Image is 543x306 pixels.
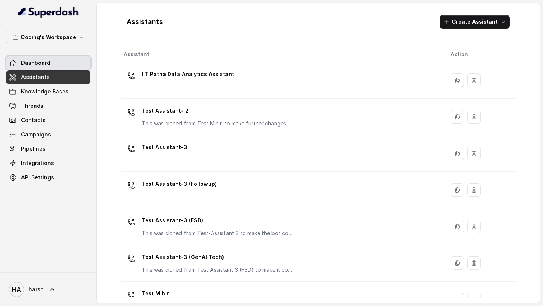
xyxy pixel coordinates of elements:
[142,288,169,300] p: Test Mihir
[18,6,79,18] img: light.svg
[6,31,90,44] button: Coding's Workspace
[21,33,76,42] p: Coding's Workspace
[6,99,90,113] a: Threads
[121,47,445,62] th: Assistant
[6,279,90,300] a: harsh
[6,128,90,141] a: Campaigns
[142,214,293,226] p: Test Assistant-3 (FSD)
[142,141,187,153] p: Test Assistant-3
[6,113,90,127] a: Contacts
[6,156,90,170] a: Integrations
[6,85,90,98] a: Knowledge Bases
[127,16,163,28] h1: Assistants
[142,120,293,127] p: This was cloned from Test Mihir, to make further changes as discussed with the Superdash team.
[142,229,293,237] p: This was cloned from Test-Assistant 3 to make the bot compatible for FSD
[6,70,90,84] a: Assistants
[445,47,516,62] th: Action
[6,56,90,70] a: Dashboard
[142,178,217,190] p: Test Assistant-3 (Followup)
[142,105,293,117] p: Test Assistant- 2
[6,142,90,156] a: Pipelines
[6,171,90,184] a: API Settings
[142,68,234,80] p: IIT Patna Data Analytics Assistant
[440,15,510,29] button: Create Assistant
[142,251,293,263] p: Test Assistant-3 (GenAI Tech)
[142,266,293,274] p: This was cloned from Test Assistant 3 (FSD) to make it compatible with the Gen AI tech course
